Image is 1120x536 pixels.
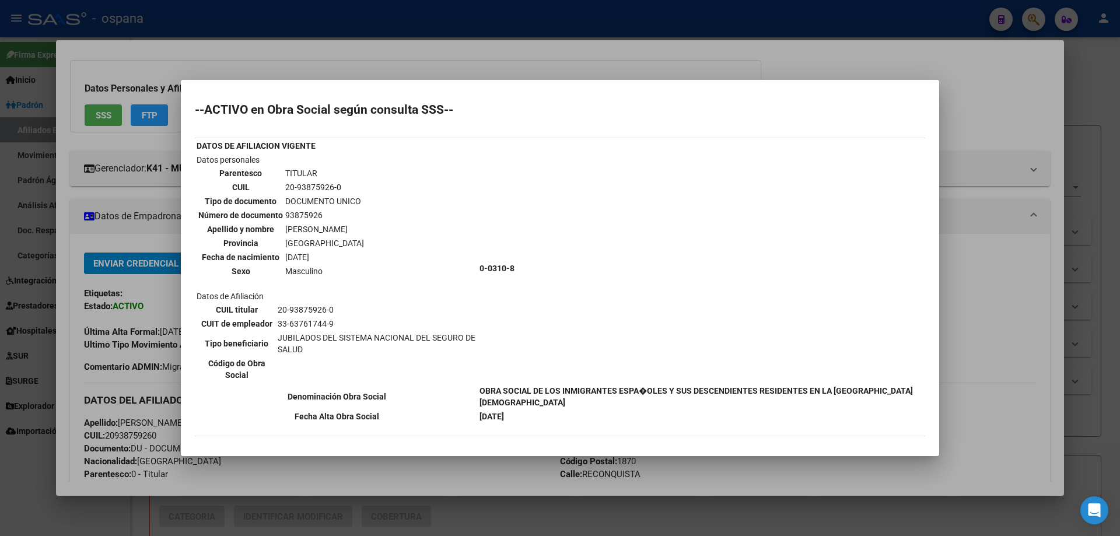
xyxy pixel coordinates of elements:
b: OBRA SOCIAL DE LOS INMIGRANTES ESPA�OLES Y SUS DESCENDIENTES RESIDENTES EN LA [GEOGRAPHIC_DATA][D... [480,386,913,407]
b: 0-0310-8 [480,264,514,273]
th: Fecha de nacimiento [198,251,283,264]
th: CUIL [198,181,283,194]
th: Provincia [198,237,283,250]
th: Código de Obra Social [198,357,276,381]
td: 20-93875926-0 [285,181,365,194]
h2: --ACTIVO en Obra Social según consulta SSS-- [195,104,925,115]
td: 20-93875926-0 [277,303,476,316]
td: TITULAR [285,167,365,180]
td: 93875926 [285,209,365,222]
th: Número de documento [198,209,283,222]
th: Sexo [198,265,283,278]
th: Fecha Alta Obra Social [196,410,478,423]
td: DOCUMENTO UNICO [285,195,365,208]
th: Tipo de documento [198,195,283,208]
th: Apellido y nombre [198,223,283,236]
td: Masculino [285,265,365,278]
td: Datos personales Datos de Afiliación [196,153,478,383]
td: JUBILADOS DEL SISTEMA NACIONAL DEL SEGURO DE SALUD [277,331,476,356]
td: 33-63761744-9 [277,317,476,330]
th: CUIL titular [198,303,276,316]
th: Parentesco [198,167,283,180]
td: [DATE] [285,251,365,264]
td: [PERSON_NAME] [285,223,365,236]
div: Open Intercom Messenger [1080,496,1108,524]
b: [DATE] [480,412,504,421]
b: DATOS DE AFILIACION VIGENTE [197,141,316,150]
th: Denominación Obra Social [196,384,478,409]
th: Tipo beneficiario [198,331,276,356]
th: CUIT de empleador [198,317,276,330]
td: [GEOGRAPHIC_DATA] [285,237,365,250]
